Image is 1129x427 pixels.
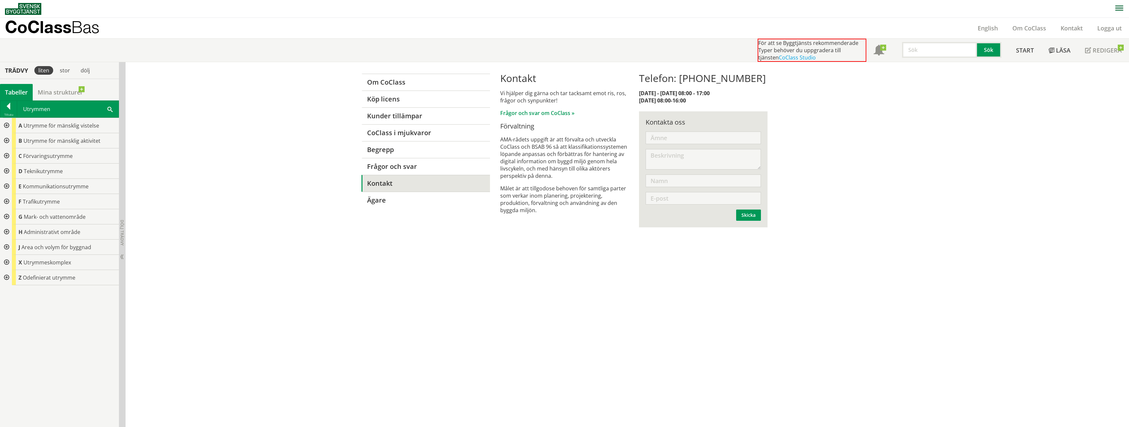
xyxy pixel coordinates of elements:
[736,210,761,221] button: Skicka
[19,244,20,251] span: J
[19,259,22,266] span: X
[779,54,816,61] a: CoClass Studio
[758,39,866,62] div: För att se Byggtjänsts rekommenderade Typer behöver du uppgradera till tjänsten
[361,74,490,91] a: Om CoClass
[107,105,113,112] span: Sök i tabellen
[874,46,884,56] span: Notifikationer
[970,24,1005,32] a: English
[19,183,21,190] span: E
[1056,46,1071,54] span: Läsa
[500,136,629,179] p: AMA-rådets uppgift är att förvalta och utveckla CoClass och BSAB 96 så att klassifikationssysteme...
[24,213,86,220] span: Mark- och vattenområde
[24,168,63,175] span: Teknikutrymme
[646,132,761,144] input: Ämne
[19,213,22,220] span: G
[361,107,490,124] a: Kunder tillämpar
[19,168,22,175] span: D
[77,66,94,75] div: dölj
[977,42,1001,58] button: Sök
[1005,24,1053,32] a: Om CoClass
[500,122,629,131] h4: Förvaltning
[500,109,575,117] a: Frågor och svar om CoClass »
[71,17,99,37] span: Bas
[17,101,119,117] div: Utrymmen
[1009,39,1041,62] a: Start
[1016,46,1034,54] span: Start
[19,137,22,144] span: B
[119,220,125,246] span: Dölj trädvy
[56,66,74,75] div: stor
[24,228,80,236] span: Administrativt område
[5,18,114,38] a: CoClassBas
[19,228,22,236] span: H
[500,185,629,214] p: Målet är att tillgodose behoven för samtliga parter som verkar inom planering, projektering, prod...
[639,90,710,104] strong: [DATE] - [DATE] 08:00 - 17:00 [DATE] 08:00-16:00
[1,67,32,74] div: Trädvy
[19,274,21,281] span: Z
[361,124,490,141] a: CoClass i mjukvaror
[23,198,60,205] span: Trafikutrymme
[902,42,977,58] input: Sök
[646,192,761,205] input: E-post
[1078,39,1129,62] a: Redigera
[23,274,75,281] span: Odefinierat utrymme
[23,183,89,190] span: Kommunikationsutrymme
[646,118,761,127] div: Kontakta oss
[23,137,100,144] span: Utrymme för mänsklig aktivitet
[21,244,91,251] span: Area och volym för byggnad
[19,152,22,160] span: C
[23,259,71,266] span: Utrymmeskomplex
[500,90,629,104] p: Vi hjälper dig gärna och tar tacksamt emot ris, ros, frågor och synpunkter!
[5,23,99,31] p: CoClass
[361,141,490,158] a: Begrepp
[361,175,490,192] a: Kontakt
[361,91,490,107] a: Köp licens
[1093,46,1122,54] span: Redigera
[34,66,53,75] div: liten
[0,112,17,117] div: Tillbaka
[1090,24,1129,32] a: Logga ut
[33,84,88,100] a: Mina strukturer
[500,72,629,84] h1: Kontakt
[639,72,768,84] h1: Telefon: [PHONE_NUMBER]
[5,3,41,15] img: Svensk Byggtjänst
[23,152,73,160] span: Förvaringsutrymme
[646,175,761,187] input: Namn
[1041,39,1078,62] a: Läsa
[361,192,490,209] a: Ägare
[23,122,99,129] span: Utrymme för mänsklig vistelse
[19,122,22,129] span: A
[19,198,21,205] span: F
[361,158,490,175] a: Frågor och svar
[1053,24,1090,32] a: Kontakt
